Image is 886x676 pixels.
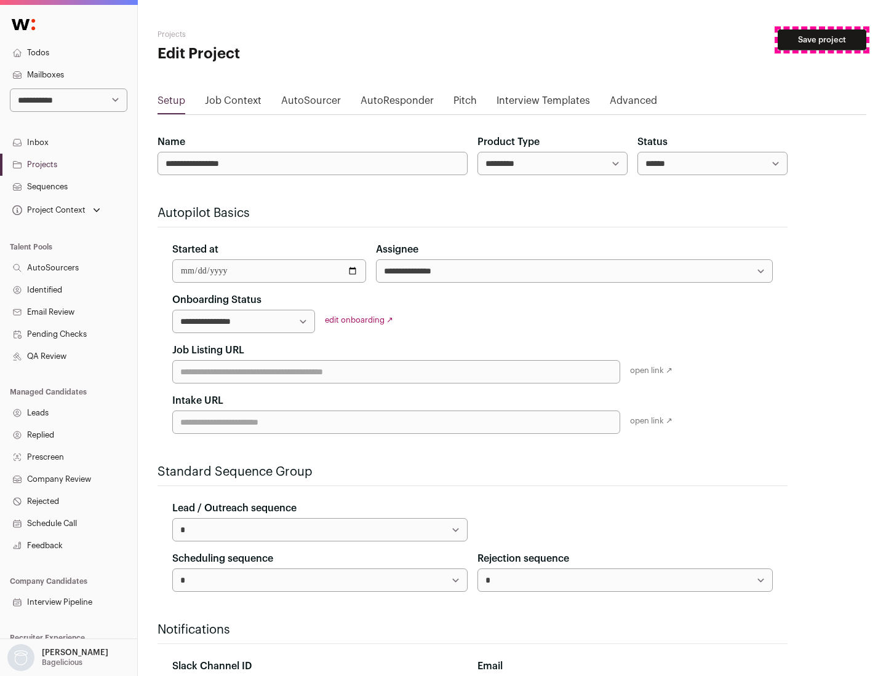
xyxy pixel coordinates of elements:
[172,293,261,307] label: Onboarding Status
[453,93,477,113] a: Pitch
[778,29,866,50] button: Save project
[158,135,185,149] label: Name
[158,93,185,113] a: Setup
[172,393,223,408] label: Intake URL
[158,29,394,39] h2: Projects
[172,343,244,358] label: Job Listing URL
[5,12,42,37] img: Wellfound
[205,93,261,113] a: Job Context
[10,202,103,219] button: Open dropdown
[7,644,34,671] img: nopic.png
[172,659,252,674] label: Slack Channel ID
[158,44,394,64] h1: Edit Project
[477,551,569,566] label: Rejection sequence
[42,648,108,658] p: [PERSON_NAME]
[610,93,657,113] a: Advanced
[10,205,86,215] div: Project Context
[281,93,341,113] a: AutoSourcer
[497,93,590,113] a: Interview Templates
[5,644,111,671] button: Open dropdown
[477,659,773,674] div: Email
[158,463,788,481] h2: Standard Sequence Group
[158,205,788,222] h2: Autopilot Basics
[376,242,418,257] label: Assignee
[172,551,273,566] label: Scheduling sequence
[172,501,297,516] label: Lead / Outreach sequence
[361,93,434,113] a: AutoResponder
[158,621,788,639] h2: Notifications
[172,242,218,257] label: Started at
[325,316,393,324] a: edit onboarding ↗
[637,135,668,149] label: Status
[477,135,540,149] label: Product Type
[42,658,82,667] p: Bagelicious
